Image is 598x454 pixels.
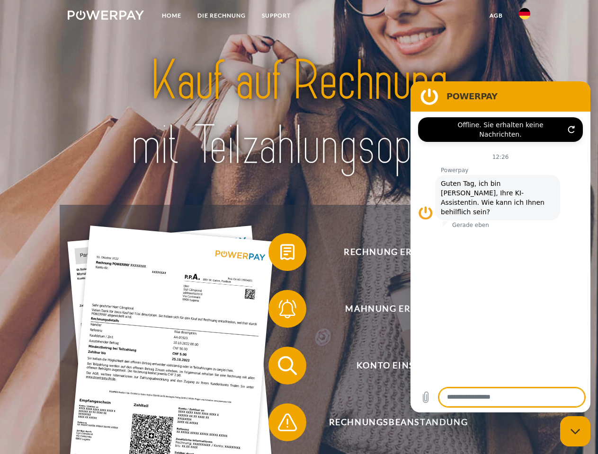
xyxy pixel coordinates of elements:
[282,290,514,328] span: Mahnung erhalten?
[268,347,515,384] button: Konto einsehen
[282,233,514,271] span: Rechnung erhalten?
[68,10,144,20] img: logo-powerpay-white.svg
[282,403,514,441] span: Rechnungsbeanstandung
[519,8,530,19] img: de
[276,240,299,264] img: qb_bill.svg
[254,7,299,24] a: SUPPORT
[268,403,515,441] button: Rechnungsbeanstandung
[282,347,514,384] span: Konto einsehen
[276,354,299,377] img: qb_search.svg
[90,45,508,181] img: title-powerpay_de.svg
[276,297,299,321] img: qb_bell.svg
[268,290,515,328] button: Mahnung erhalten?
[268,233,515,271] button: Rechnung erhalten?
[411,81,590,412] iframe: Messaging-Fenster
[560,416,590,446] iframe: Schaltfläche zum Öffnen des Messaging-Fensters; Konversation läuft
[276,410,299,434] img: qb_warning.svg
[189,7,254,24] a: DIE RECHNUNG
[154,7,189,24] a: Home
[482,7,511,24] a: agb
